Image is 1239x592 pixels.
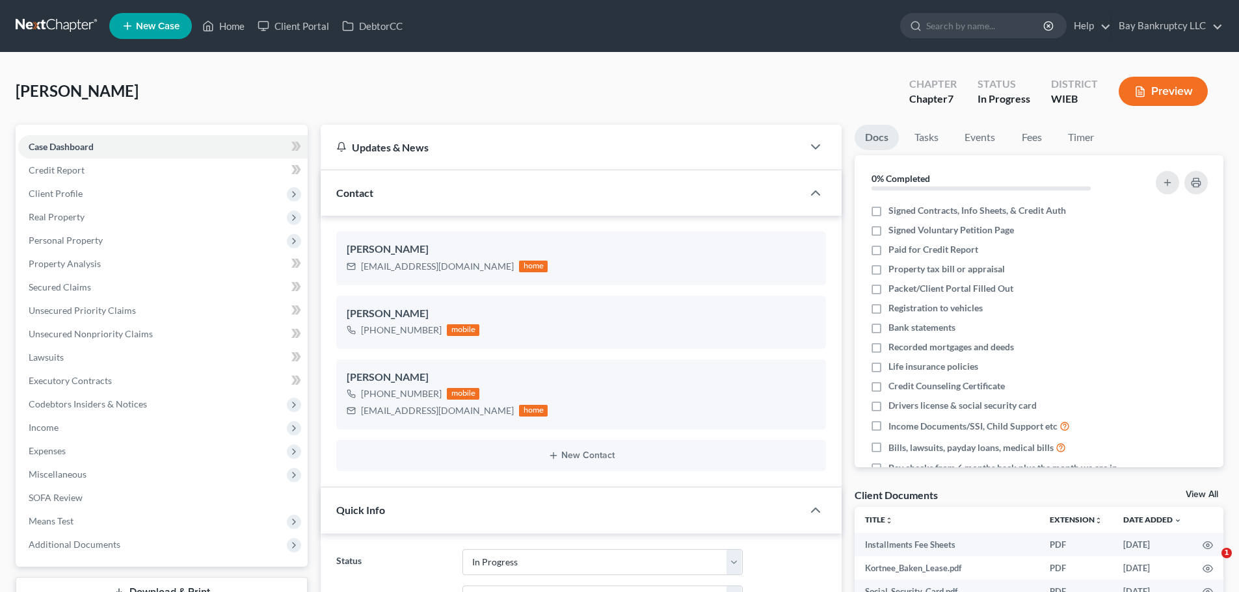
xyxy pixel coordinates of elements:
span: Packet/Client Portal Filled Out [888,282,1013,295]
span: Unsecured Nonpriority Claims [29,328,153,339]
td: [DATE] [1113,533,1192,556]
span: Real Property [29,211,85,222]
span: Contact [336,187,373,199]
span: Property Analysis [29,258,101,269]
span: Client Profile [29,188,83,199]
div: [PERSON_NAME] [347,242,816,257]
span: Drivers license & social security card [888,399,1037,412]
button: Preview [1119,77,1208,106]
strong: 0% Completed [872,173,930,184]
span: Signed Voluntary Petition Page [888,224,1014,237]
a: Property Analysis [18,252,308,276]
a: Lawsuits [18,346,308,369]
td: PDF [1039,556,1113,580]
span: 7 [948,92,953,105]
a: Credit Report [18,159,308,182]
div: [PERSON_NAME] [347,306,816,322]
span: Income [29,422,59,433]
a: Unsecured Nonpriority Claims [18,322,308,346]
label: Status [330,549,455,575]
span: Executory Contracts [29,375,112,386]
a: Extensionunfold_more [1050,515,1102,524]
i: expand_more [1174,517,1182,524]
a: Executory Contracts [18,369,308,393]
span: Credit Counseling Certificate [888,380,1005,393]
span: Lawsuits [29,352,64,363]
a: SOFA Review [18,486,308,509]
div: [EMAIL_ADDRESS][DOMAIN_NAME] [361,260,514,273]
span: Income Documents/SSI, Child Support etc [888,420,1058,433]
a: Help [1067,14,1111,38]
span: Unsecured Priority Claims [29,305,136,316]
a: View All [1186,490,1218,499]
a: Date Added expand_more [1123,515,1182,524]
i: unfold_more [1095,517,1102,524]
span: Quick Info [336,504,385,516]
span: Paid for Credit Report [888,243,978,256]
div: home [519,261,548,272]
div: home [519,405,548,417]
td: Kortnee_Baken_Lease.pdf [855,556,1039,580]
span: Pay checks from 6 months back plus the month we are in [888,461,1117,474]
span: Miscellaneous [29,469,87,480]
a: Timer [1058,125,1104,150]
span: Registration to vehicles [888,302,983,315]
a: Unsecured Priority Claims [18,299,308,322]
a: Tasks [904,125,949,150]
span: Signed Contracts, Info Sheets, & Credit Auth [888,204,1066,217]
span: New Case [136,21,180,31]
div: mobile [447,388,479,400]
i: unfold_more [885,517,893,524]
div: Chapter [909,77,957,92]
span: Recorded mortgages and deeds [888,341,1014,354]
span: Bills, lawsuits, payday loans, medical bills [888,441,1054,454]
a: Bay Bankruptcy LLC [1112,14,1223,38]
a: Fees [1011,125,1052,150]
div: Status [978,77,1030,92]
div: WIEB [1051,92,1098,107]
div: In Progress [978,92,1030,107]
iframe: Intercom live chat [1195,548,1226,579]
span: 1 [1221,548,1232,558]
div: Chapter [909,92,957,107]
span: Expenses [29,445,66,456]
div: [PHONE_NUMBER] [361,387,442,400]
span: Credit Report [29,164,85,175]
span: Means Test [29,515,73,526]
a: Case Dashboard [18,135,308,159]
a: Events [954,125,1006,150]
td: Installments Fee Sheets [855,533,1039,556]
span: Life insurance policies [888,360,978,373]
a: Client Portal [251,14,336,38]
td: [DATE] [1113,556,1192,580]
span: Bank statements [888,321,955,334]
div: District [1051,77,1098,92]
td: PDF [1039,533,1113,556]
a: DebtorCC [336,14,409,38]
span: Additional Documents [29,539,120,550]
span: Secured Claims [29,281,91,292]
input: Search by name... [926,14,1045,38]
a: Titleunfold_more [865,515,893,524]
span: SOFA Review [29,492,83,503]
span: Case Dashboard [29,141,94,152]
div: [PERSON_NAME] [347,370,816,385]
div: Client Documents [855,488,938,502]
div: [EMAIL_ADDRESS][DOMAIN_NAME] [361,404,514,417]
div: [PHONE_NUMBER] [361,324,442,337]
a: Home [196,14,251,38]
button: New Contact [347,450,816,461]
span: Codebtors Insiders & Notices [29,398,147,409]
a: Docs [855,125,899,150]
span: Personal Property [29,235,103,246]
div: Updates & News [336,140,787,154]
span: Property tax bill or appraisal [888,263,1005,276]
span: [PERSON_NAME] [16,81,139,100]
a: Secured Claims [18,276,308,299]
div: mobile [447,324,479,336]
